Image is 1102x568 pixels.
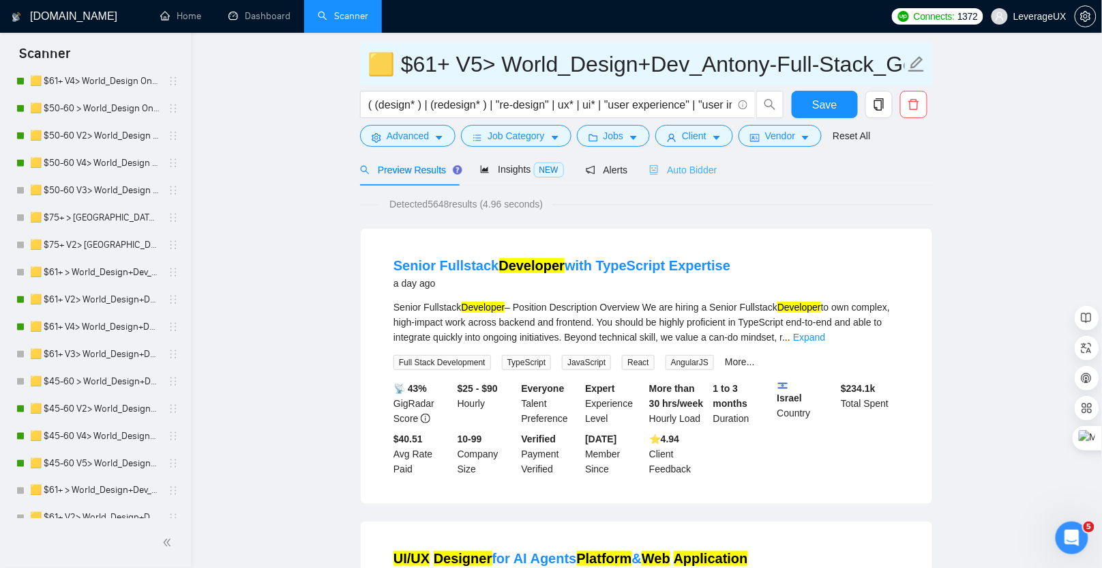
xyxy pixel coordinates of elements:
a: 🟨 $50-60 > World_Design Only_Roman-Web Design_General [30,95,160,122]
span: Job Category [488,128,544,143]
a: 🟨 $61+ V3> World_Design+Dev_Antony-Full-Stack_General [30,341,160,368]
span: Jobs [604,128,624,143]
a: 🟨 $50-60 V3> World_Design Only_Roman-Web Design_General [30,177,160,204]
div: Senior Fullstack – Position Description Overview We are hiring a Senior Fullstack to own complex,... [393,300,899,345]
a: 🟨 $61+ > World_Design+Dev_Antony-Full-Stack_General [30,259,160,286]
div: a day ago [393,275,730,292]
input: Scanner name... [368,47,905,81]
span: delete [901,98,927,111]
b: $25 - $90 [458,383,498,394]
span: holder [168,376,179,387]
button: folderJobscaret-down [577,125,651,147]
a: 🟨 $61+ V4> World_Design+Dev_Antony-Full-Stack_General [30,313,160,341]
div: Experience Level [582,381,646,426]
mark: Developer [499,258,565,273]
span: holder [168,349,179,360]
span: search [757,98,783,111]
span: holder [168,431,179,442]
a: 🟨 $75+ V2> [GEOGRAPHIC_DATA]+[GEOGRAPHIC_DATA]+Dev_Tony-UX/UI_General [30,231,160,259]
span: notification [586,165,595,175]
span: setting [1075,11,1096,22]
span: idcard [750,132,760,143]
div: Client Feedback [646,431,711,477]
a: 🟨 $61+ V2> World_Design+Dev_Antony-Full-Stack_General [30,286,160,313]
button: settingAdvancedcaret-down [360,125,456,147]
span: NEW [534,162,564,177]
a: dashboardDashboard [228,10,291,22]
b: [DATE] [585,434,616,444]
div: Country [775,381,839,426]
span: AngularJS [666,355,714,370]
b: Verified [522,434,556,444]
a: 🟨 $61+ V2> World_Design+Dev_Roman-UX/UI_General [30,505,160,532]
mark: Web [642,551,670,566]
span: 1372 [957,9,978,24]
b: ⭐️ 4.94 [649,434,679,444]
div: Tooltip anchor [451,164,464,176]
b: 1 to 3 months [713,383,748,409]
a: More... [725,356,755,367]
span: holder [168,212,179,223]
a: UI/UX Designerfor AI AgentsPlatform&Web Application [393,551,748,566]
a: 🟨 $61+ V4> World_Design Only_Roman-UX/UI_General [30,68,160,95]
span: Auto Bidder [649,165,717,175]
b: 10-99 [458,434,482,444]
input: Search Freelance Jobs... [368,96,732,113]
span: Vendor [765,128,795,143]
span: Detected 5648 results (4.96 seconds) [380,197,552,212]
div: Company Size [455,431,519,477]
span: holder [168,267,179,278]
span: copy [866,98,892,111]
span: holder [168,403,179,414]
span: holder [168,458,179,469]
a: homeHome [160,10,201,22]
a: 🟨 $45-60 V4> World_Design+Dev_Antony-Front-End_General [30,423,160,450]
button: setting [1075,5,1097,27]
span: React [622,355,654,370]
a: searchScanner [318,10,368,22]
mark: Designer [434,551,492,566]
span: holder [168,130,179,141]
a: 🟨 $45-60 > World_Design+Dev_Antony-Front-End_General [30,368,160,395]
button: delete [900,91,927,118]
img: 🇮🇱 [778,381,788,390]
b: Expert [585,383,615,394]
span: TypeScript [502,355,552,370]
mark: Application [674,551,748,566]
span: caret-down [550,132,560,143]
b: 📡 43% [393,383,427,394]
div: Total Spent [838,381,902,426]
a: 🟨 $50-60 V2> World_Design Only_Roman-Web Design_General [30,122,160,150]
b: $40.51 [393,434,423,444]
mark: UI/UX [393,551,430,566]
button: idcardVendorcaret-down [739,125,822,147]
span: Preview Results [360,165,458,175]
span: JavaScript [562,355,611,370]
span: holder [168,513,179,524]
mark: Developer [462,302,505,313]
iframe: Intercom live chat [1056,522,1088,554]
mark: Developer [777,302,821,313]
span: caret-down [801,132,810,143]
a: Senior FullstackDeveloperwith TypeScript Expertise [393,258,730,273]
span: caret-down [712,132,721,143]
button: copy [865,91,893,118]
span: holder [168,158,179,169]
span: holder [168,240,179,251]
div: Talent Preference [519,381,583,426]
span: holder [168,185,179,196]
span: Scanner [8,44,81,72]
div: Avg Rate Paid [391,431,455,477]
button: Save [792,91,858,118]
span: robot [649,165,659,175]
span: caret-down [629,132,638,143]
a: 🟨 $61+ > World_Design+Dev_Roman-UX/UI_General [30,477,160,505]
div: Payment Verified [519,431,583,477]
b: More than 30 hrs/week [649,383,703,409]
span: Connects: [914,9,955,24]
span: info-circle [739,100,747,109]
div: GigRadar Score [391,381,455,426]
a: 🟨 $45-60 V2> World_Design+Dev_Antony-Front-End_General [30,395,160,423]
div: Hourly Load [646,381,711,426]
span: Full Stack Development [393,355,491,370]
